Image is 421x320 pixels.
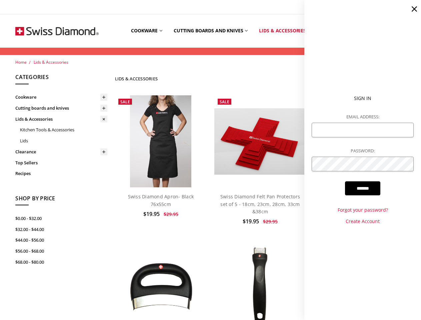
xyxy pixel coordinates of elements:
[128,193,194,207] a: Swiss Diamond Apron- Black 76x55cm
[312,113,413,120] label: Email Address:
[220,99,229,105] span: Sale
[253,16,316,46] a: Lids & Accessories
[34,59,68,65] a: Lids & Accessories
[15,224,107,235] a: $32.00 - $44.00
[15,92,107,103] a: Cookware
[15,14,99,48] img: Free Shipping On Every Order
[15,59,27,65] a: Home
[312,147,413,154] label: Password:
[15,114,107,125] a: Lids & Accessories
[143,210,160,218] span: $19.95
[15,194,107,206] h5: Shop By Price
[243,218,259,225] span: $19.95
[20,135,107,146] a: Lids
[312,206,413,214] a: Forgot your password?
[15,246,107,257] a: $56.00 - $68.00
[15,73,107,84] h5: Categories
[15,213,107,224] a: $0.00 - $32.00
[214,95,306,187] a: Swiss Diamond Felt Pan Protectors set of 5 - 18cm, 23cm, 28cm, 33cm &38cm
[120,99,130,105] span: Sale
[15,103,107,114] a: Cutting boards and knives
[15,157,107,168] a: Top Sellers
[15,168,107,179] a: Recipes
[15,146,107,157] a: Clearance
[130,95,191,187] img: Swiss Diamond Apron- Black 76x55cm
[312,218,413,225] a: Create Account
[15,257,107,268] a: $68.00 - $80.00
[214,108,306,175] img: Swiss Diamond Felt Pan Protectors set of 5 - 18cm, 23cm, 28cm, 33cm &38cm
[220,193,300,215] a: Swiss Diamond Felt Pan Protectors set of 5 - 18cm, 23cm, 28cm, 33cm &38cm
[164,211,178,217] span: $29.95
[20,124,107,135] a: Kitchen Tools & Accessories
[263,218,278,225] span: $29.95
[168,16,254,46] a: Cutting boards and knives
[15,235,107,246] a: $44.00 - $56.00
[115,76,158,81] h1: Lids & Accessories
[115,95,207,187] a: Swiss Diamond Apron- Black 76x55cm
[312,95,413,102] p: Sign In
[125,16,168,46] a: Cookware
